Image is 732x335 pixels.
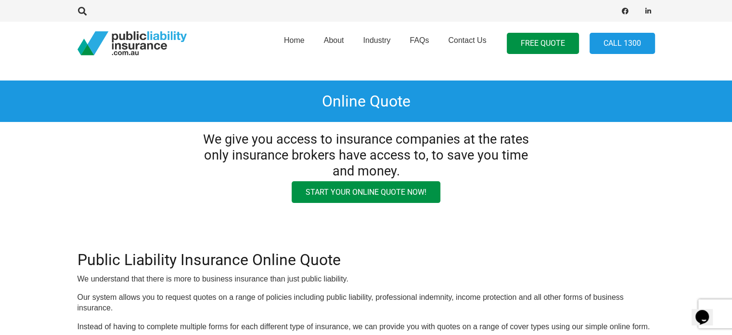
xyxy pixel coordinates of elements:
[77,322,655,332] p: Instead of having to complete multiple forms for each different type of insurance, we can provide...
[77,274,655,284] p: We understand that there is more to business insurance than just public liability.
[363,36,390,44] span: Industry
[324,36,344,44] span: About
[77,31,187,55] a: pli_logotransparent
[438,19,496,68] a: Contact Us
[448,36,486,44] span: Contact Us
[77,292,655,314] p: Our system allows you to request quotes on a range of policies including public liability, profes...
[274,19,314,68] a: Home
[353,19,400,68] a: Industry
[507,33,579,54] a: FREE QUOTE
[73,7,92,15] a: Search
[618,4,632,18] a: Facebook
[284,36,305,44] span: Home
[400,19,438,68] a: FAQs
[590,33,655,54] a: Call 1300
[77,251,655,269] h2: Public Liability Insurance Online Quote
[193,132,539,179] h3: We give you access to insurance companies at the rates only insurance brokers have access to, to ...
[314,19,354,68] a: About
[410,36,429,44] span: FAQs
[692,296,722,325] iframe: chat widget
[642,4,655,18] a: LinkedIn
[292,181,440,203] a: Start your online quote now!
